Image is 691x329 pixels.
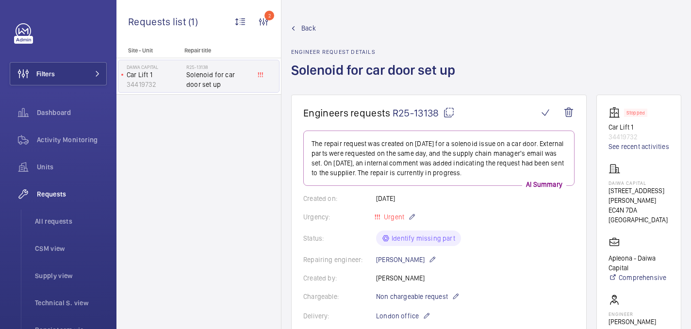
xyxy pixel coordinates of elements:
[127,64,182,70] p: Daiwa Capital
[37,135,107,145] span: Activity Monitoring
[609,132,669,142] p: 34419732
[376,310,430,322] p: London office
[609,107,624,118] img: elevator.svg
[184,47,248,54] p: Repair title
[186,64,250,70] h2: R25-13138
[609,273,669,282] a: Comprehensive
[116,47,181,54] p: Site - Unit
[609,205,669,225] p: EC4N 7DA [GEOGRAPHIC_DATA]
[291,49,461,55] h2: Engineer request details
[291,61,461,95] h1: Solenoid for car door set up
[609,186,669,205] p: [STREET_ADDRESS][PERSON_NAME]
[376,254,436,265] p: [PERSON_NAME]
[303,107,391,119] span: Engineers requests
[609,122,669,132] p: Car Lift 1
[127,70,182,80] p: Car Lift 1
[626,111,645,115] p: Stopped
[37,189,107,199] span: Requests
[10,62,107,85] button: Filters
[312,139,566,178] p: The repair request was created on [DATE] for a solenoid issue on a car door. External parts were ...
[376,292,448,301] span: Non chargeable request
[35,271,107,280] span: Supply view
[35,216,107,226] span: All requests
[609,253,669,273] p: Apleona - Daiwa Capital
[186,70,250,89] span: Solenoid for car door set up
[37,162,107,172] span: Units
[37,108,107,117] span: Dashboard
[36,69,55,79] span: Filters
[609,180,669,186] p: Daiwa Capital
[609,317,656,327] p: [PERSON_NAME]
[393,107,455,119] span: R25-13138
[128,16,188,28] span: Requests list
[382,213,404,221] span: Urgent
[609,142,669,151] a: See recent activities
[301,23,316,33] span: Back
[35,298,107,308] span: Technical S. view
[35,244,107,253] span: CSM view
[522,180,566,189] p: AI Summary
[127,80,182,89] p: 34419732
[609,311,656,317] p: Engineer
